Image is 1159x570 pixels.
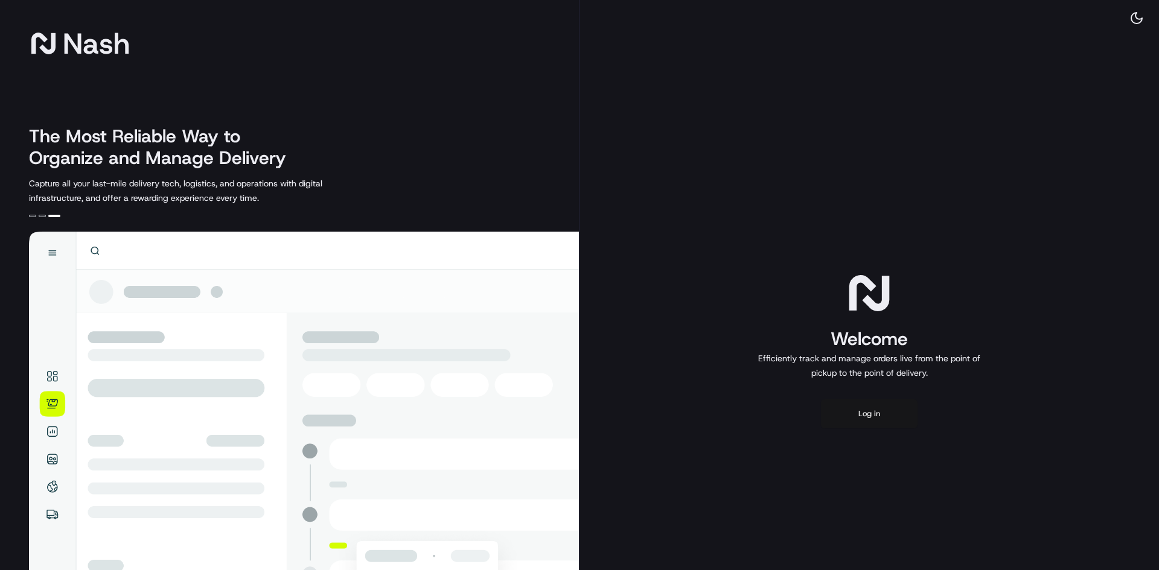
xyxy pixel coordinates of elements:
p: Efficiently track and manage orders live from the point of pickup to the point of delivery. [753,351,985,380]
p: Capture all your last-mile delivery tech, logistics, and operations with digital infrastructure, ... [29,176,377,205]
h2: The Most Reliable Way to Organize and Manage Delivery [29,125,299,169]
button: Log in [821,399,918,428]
h1: Welcome [753,327,985,351]
span: Nash [63,31,130,55]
